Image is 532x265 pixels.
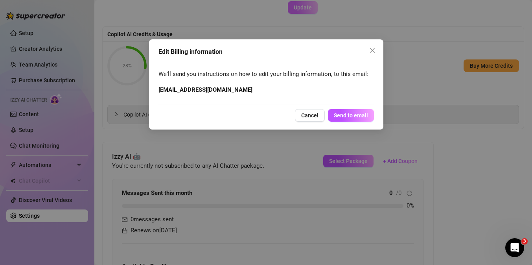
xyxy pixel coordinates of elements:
button: Close [366,44,379,57]
button: Send to email [328,109,374,122]
span: 3 [521,238,528,245]
button: Cancel [295,109,325,122]
span: close [369,47,376,54]
span: Send to email [334,112,368,119]
span: Close [366,47,379,54]
div: Edit Billing information [158,47,374,57]
span: Cancel [301,112,318,119]
span: We'll send you instructions on how to edit your billing information, to this email: [158,70,374,79]
iframe: Intercom live chat [505,238,524,257]
strong: [EMAIL_ADDRESS][DOMAIN_NAME] [158,86,252,93]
